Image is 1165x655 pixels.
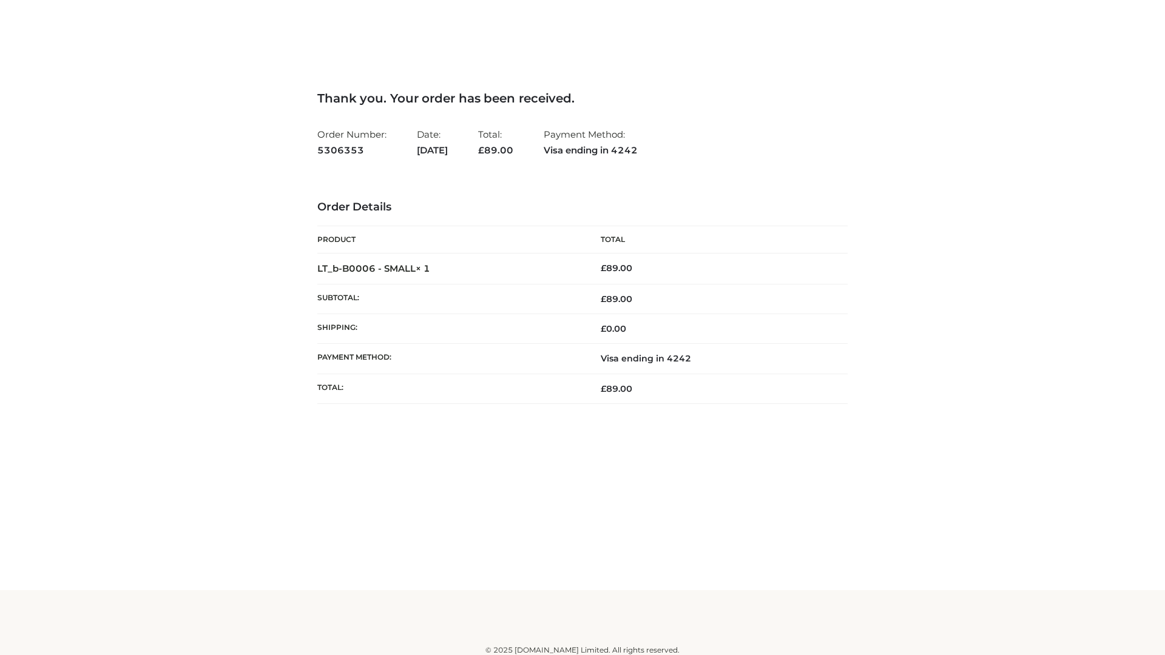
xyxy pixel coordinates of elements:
h3: Thank you. Your order has been received. [317,91,848,106]
strong: × 1 [416,263,430,274]
li: Order Number: [317,124,387,161]
span: £ [478,144,484,156]
th: Subtotal: [317,284,582,314]
th: Total [582,226,848,254]
strong: 5306353 [317,143,387,158]
span: £ [601,263,606,274]
bdi: 89.00 [601,263,632,274]
strong: Visa ending in 4242 [544,143,638,158]
strong: LT_b-B0006 - SMALL [317,263,430,274]
span: 89.00 [601,383,632,394]
h3: Order Details [317,201,848,214]
td: Visa ending in 4242 [582,344,848,374]
span: £ [601,294,606,304]
strong: [DATE] [417,143,448,158]
li: Payment Method: [544,124,638,161]
th: Payment method: [317,344,582,374]
span: 89.00 [601,294,632,304]
th: Shipping: [317,314,582,344]
li: Date: [417,124,448,161]
span: £ [601,323,606,334]
li: Total: [478,124,513,161]
th: Product [317,226,582,254]
th: Total: [317,374,582,403]
span: £ [601,383,606,394]
span: 89.00 [478,144,513,156]
bdi: 0.00 [601,323,626,334]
